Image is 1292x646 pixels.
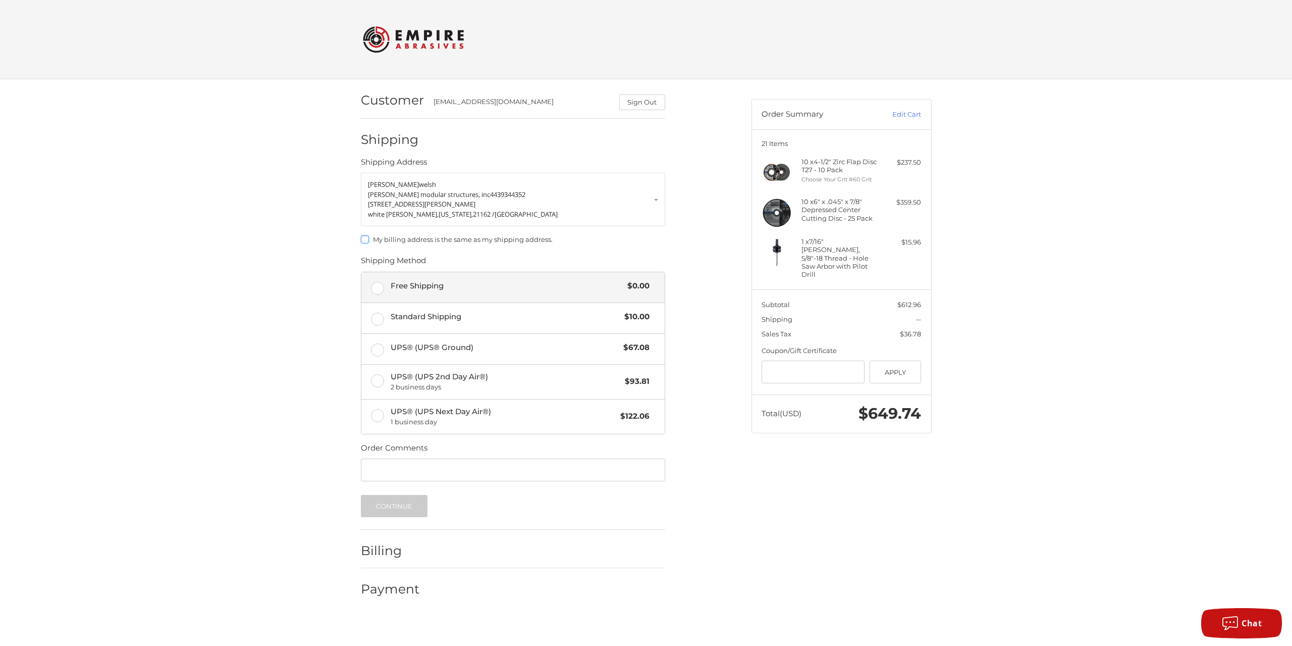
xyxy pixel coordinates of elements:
a: Edit Cart [870,110,921,120]
span: $612.96 [897,301,921,309]
span: $93.81 [620,376,650,387]
h4: 1 x 7/16" [PERSON_NAME], 5/8"-18 Thread - Hole Saw Arbor with Pilot Drill [801,237,879,278]
span: $67.08 [619,342,650,354]
span: white [PERSON_NAME], [368,210,439,219]
div: $359.50 [881,197,921,208]
label: My billing address is the same as my shipping address. [361,235,665,243]
span: Standard Shipping [391,311,620,323]
button: Chat [1201,608,1282,638]
span: $649.74 [858,404,921,423]
span: 21162 / [473,210,495,219]
input: Gift Certificate or Coupon Code [762,361,865,383]
img: Empire Abrasives [363,20,464,59]
span: $36.78 [900,330,921,338]
div: [EMAIL_ADDRESS][DOMAIN_NAME] [434,97,609,110]
span: $10.00 [620,311,650,323]
span: Shipping [762,315,792,323]
button: Continue [361,495,428,517]
h2: Payment [361,581,420,597]
span: Free Shipping [391,280,623,292]
span: Subtotal [762,301,790,309]
span: 1 business day [391,417,616,427]
h3: 21 Items [762,139,921,147]
h2: Customer [361,92,424,108]
button: Apply [870,361,922,383]
span: UPS® (UPS Next Day Air®) [391,406,616,427]
span: [STREET_ADDRESS][PERSON_NAME] [368,200,475,209]
li: Choose Your Grit #60 Grit [801,175,879,184]
div: $237.50 [881,158,921,168]
h4: 10 x 4-1/2" Zirc Flap Disc T27 - 10 Pack [801,158,879,174]
span: Chat [1242,618,1262,629]
span: 2 business days [391,382,620,392]
h2: Shipping [361,132,420,147]
span: -- [916,315,921,323]
span: [GEOGRAPHIC_DATA] [495,210,558,219]
span: Sales Tax [762,330,791,338]
legend: Shipping Address [361,157,427,173]
legend: Order Comments [361,442,427,459]
span: [PERSON_NAME] modular structures, inc [368,190,490,199]
span: $122.06 [616,411,650,422]
button: Sign Out [619,94,665,110]
span: $0.00 [623,280,650,292]
h3: Order Summary [762,110,870,120]
div: Coupon/Gift Certificate [762,346,921,356]
span: [US_STATE], [439,210,473,219]
span: UPS® (UPS® Ground) [391,342,619,354]
legend: Shipping Method [361,255,426,271]
span: Total (USD) [762,409,801,418]
span: 4439344352 [490,190,525,199]
span: UPS® (UPS 2nd Day Air®) [391,371,620,392]
span: welsh [419,180,436,189]
div: $15.96 [881,237,921,247]
a: Enter or select a different address [361,173,665,226]
h4: 10 x 6" x .045" x 7/8" Depressed Center Cutting Disc - 25 Pack [801,197,879,222]
h2: Billing [361,543,420,559]
span: [PERSON_NAME] [368,180,419,189]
